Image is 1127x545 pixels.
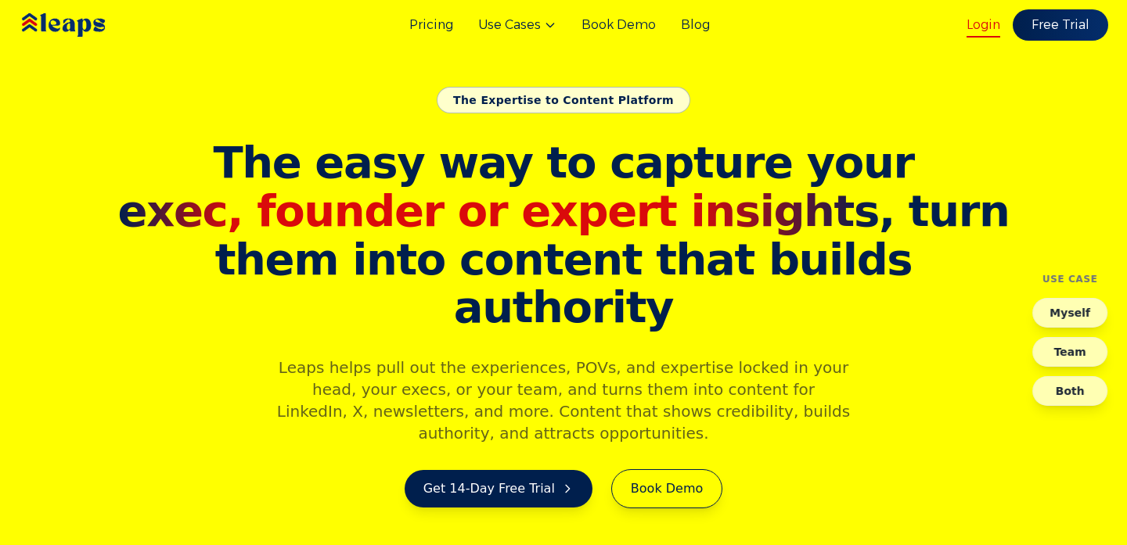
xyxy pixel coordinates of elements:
[19,2,152,48] img: Leaps Logo
[405,470,592,507] a: Get 14-Day Free Trial
[1013,9,1108,41] a: Free Trial
[1032,298,1107,328] button: Myself
[1032,337,1107,367] button: Team
[967,16,1000,34] a: Login
[213,137,913,188] span: The easy way to capture your
[263,357,864,444] p: Leaps helps pull out the experiences, POVs, and expertise locked in your head, your execs, or you...
[437,87,690,113] div: The Expertise to Content Platform
[478,16,556,34] button: Use Cases
[118,185,879,236] span: exec, founder or expert insights
[1032,376,1107,406] button: Both
[1042,273,1098,285] h4: Use Case
[681,16,710,34] a: Blog
[113,187,1014,235] span: , turn
[409,16,453,34] a: Pricing
[611,469,722,508] a: Book Demo
[113,235,1014,332] span: them into content that builds authority
[582,16,656,34] a: Book Demo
